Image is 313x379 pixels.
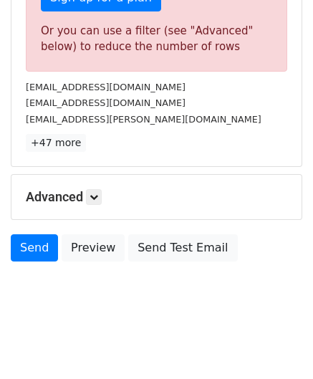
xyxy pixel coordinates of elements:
[41,23,272,55] div: Or you can use a filter (see "Advanced" below) to reduce the number of rows
[26,97,186,108] small: [EMAIL_ADDRESS][DOMAIN_NAME]
[26,134,86,152] a: +47 more
[62,234,125,262] a: Preview
[26,82,186,92] small: [EMAIL_ADDRESS][DOMAIN_NAME]
[26,114,261,125] small: [EMAIL_ADDRESS][PERSON_NAME][DOMAIN_NAME]
[128,234,237,262] a: Send Test Email
[241,310,313,379] iframe: Chat Widget
[26,189,287,205] h5: Advanced
[11,234,58,262] a: Send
